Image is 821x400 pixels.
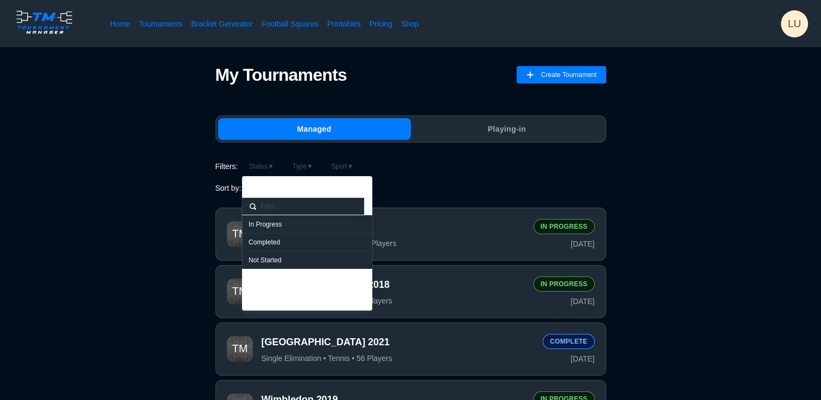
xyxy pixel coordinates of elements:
[249,256,366,264] div: Not Started
[246,183,305,191] span: Filter by Status
[533,276,595,292] div: In Progress
[262,296,392,306] span: Single Elimination • Tennis • 56 Players
[227,279,253,305] img: Tournament
[411,118,603,140] button: Playing-in
[401,18,419,29] a: Shop
[781,10,808,37] button: LU
[285,160,320,173] button: Type▼
[215,322,606,376] button: Tournament[GEOGRAPHIC_DATA] 2021Single Elimination • Tennis • 56 PlayersComplete[DATE]
[13,9,75,36] img: logo.ffa97a18e3bf2c7d.png
[262,353,392,363] span: Single Elimination • Tennis • 56 Players
[227,336,253,362] img: Tournament
[260,202,358,211] input: Filter...
[543,334,594,349] div: Complete
[533,219,595,234] div: In Progress
[215,64,347,85] h1: My Tournaments
[571,296,595,307] span: [DATE]
[517,66,606,83] button: Create Tournament
[249,238,366,247] div: Completed
[781,10,808,37] div: lukas undefined
[110,18,130,29] a: Home
[191,18,253,29] a: Bracket Generator
[262,221,525,234] span: US Open 2023
[262,278,525,292] span: [GEOGRAPHIC_DATA] 2018
[370,18,392,29] a: Pricing
[249,220,366,229] div: In Progress
[227,221,253,247] img: Tournament
[215,265,606,318] button: Tournament[GEOGRAPHIC_DATA] 2018Single Elimination • Tennis • 56 PlayersIn Progress[DATE]
[327,18,361,29] a: Printables
[324,160,361,173] button: Sport▼
[541,66,597,83] span: Create Tournament
[242,160,281,173] button: Status▼
[262,336,534,349] span: [GEOGRAPHIC_DATA] 2021
[571,353,595,364] span: [DATE]
[571,238,595,249] span: [DATE]
[215,183,241,193] span: Sort by:
[215,161,238,172] span: Filters:
[262,18,319,29] a: Football Squares
[139,18,182,29] a: Tournaments
[218,118,411,140] button: Managed
[215,208,606,261] button: TournamentUS Open 2023Single Elimination • Tennis • 128 PlayersIn Progress[DATE]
